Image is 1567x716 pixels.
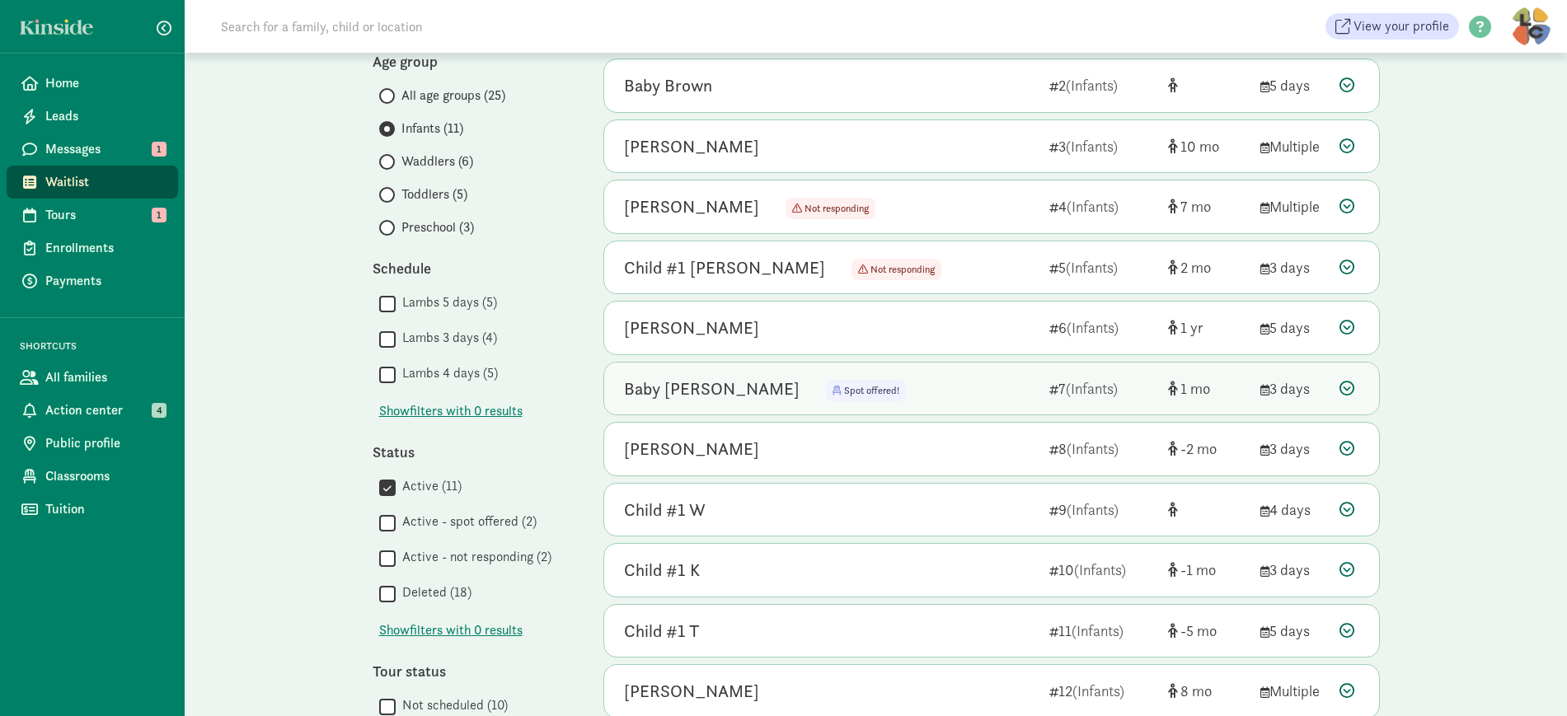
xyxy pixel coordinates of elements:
div: 5 days [1260,74,1326,96]
span: Waddlers (6) [401,152,473,171]
span: Tuition [45,499,165,519]
label: Active - spot offered (2) [396,512,537,531]
div: [object Object] [1168,135,1247,157]
a: Public profile [7,427,178,460]
div: [object Object] [1168,74,1247,96]
span: All families [45,367,165,387]
span: (Infants) [1066,76,1118,95]
div: 2 [1049,74,1155,96]
div: [object Object] [1168,680,1247,702]
label: Lambs 3 days (4) [396,328,497,348]
div: 3 days [1260,256,1326,278]
a: Tours 1 [7,199,178,232]
div: 4 [1049,195,1155,218]
span: (Infants) [1067,500,1119,519]
a: Classrooms [7,460,178,493]
span: Show filters with 0 results [379,401,523,421]
div: Hayes Keller [624,133,759,160]
div: [object Object] [1168,195,1247,218]
div: [object Object] [1168,620,1247,642]
a: View your profile [1325,13,1459,40]
a: Enrollments [7,232,178,264]
div: 4 days [1260,498,1326,521]
span: Not responding [786,198,875,219]
label: Deleted (18) [396,583,472,602]
span: Infants (11) [401,119,463,138]
div: [object Object] [1168,316,1247,339]
div: [object Object] [1168,256,1247,278]
div: Age group [373,50,570,73]
span: (Infants) [1072,681,1124,700]
div: Multiple [1260,680,1326,702]
span: Waitlist [45,172,165,192]
span: 1 [152,208,167,222]
a: Tuition [7,493,178,526]
div: Baby Brown [624,73,712,99]
a: All families [7,361,178,394]
span: Not responding [805,202,869,215]
span: 7 [1180,197,1211,216]
span: Enrollments [45,238,165,258]
span: (Infants) [1066,379,1118,398]
span: 1 [1180,318,1203,337]
label: Active - not responding (2) [396,547,551,567]
span: Payments [45,271,165,291]
span: All age groups (25) [401,86,505,105]
span: Messages [45,139,165,159]
a: Payments [7,264,178,297]
a: Messages 1 [7,133,178,166]
label: Lambs 4 days (5) [396,363,498,383]
span: -5 [1180,621,1217,640]
div: Child #1 Jansen [624,255,825,281]
span: Tours [45,205,165,225]
div: Sage Wiegel [624,436,759,462]
div: Multiple [1260,195,1326,218]
div: 6 [1049,316,1155,339]
span: Spot offered! [826,380,906,401]
label: Not scheduled (10) [396,695,508,715]
span: Show filters with 0 results [379,620,523,640]
span: 4 [152,403,167,418]
span: Action center [45,400,165,420]
div: Schedule [373,257,570,279]
iframe: Chat Widget [1485,637,1567,716]
label: Lambs 5 days (5) [396,292,497,312]
span: (Infants) [1066,137,1118,156]
a: Leads [7,100,178,133]
div: Baby Doherty [624,376,800,402]
span: (Infants) [1067,318,1119,337]
div: [object Object] [1168,559,1247,581]
span: Spot offered! [844,384,899,397]
div: Multiple [1260,135,1326,157]
span: Toddlers (5) [401,185,467,204]
div: [object Object] [1168,438,1247,460]
div: 8 [1049,438,1155,460]
span: (Infants) [1072,621,1124,640]
div: 3 days [1260,438,1326,460]
div: 5 [1049,256,1155,278]
div: Luca Jindra [624,315,759,341]
a: Waitlist [7,166,178,199]
div: 12 [1049,680,1155,702]
div: 10 [1049,559,1155,581]
span: 10 [1180,137,1219,156]
span: (Infants) [1074,560,1126,579]
span: Home [45,73,165,93]
div: Status [373,441,570,463]
a: Action center 4 [7,394,178,427]
button: Showfilters with 0 results [379,401,523,421]
span: Leads [45,106,165,126]
a: Home [7,67,178,100]
label: Active (11) [396,476,462,496]
div: [object Object] [1168,377,1247,400]
div: 3 [1049,135,1155,157]
div: 3 days [1260,559,1326,581]
span: (Infants) [1066,258,1118,277]
span: 2 [1180,258,1211,277]
span: Preschool (3) [401,218,474,237]
span: Public profile [45,433,165,453]
span: Not responding [870,263,935,276]
div: Child #1 T [624,618,699,644]
div: Leo Pei [624,194,759,220]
